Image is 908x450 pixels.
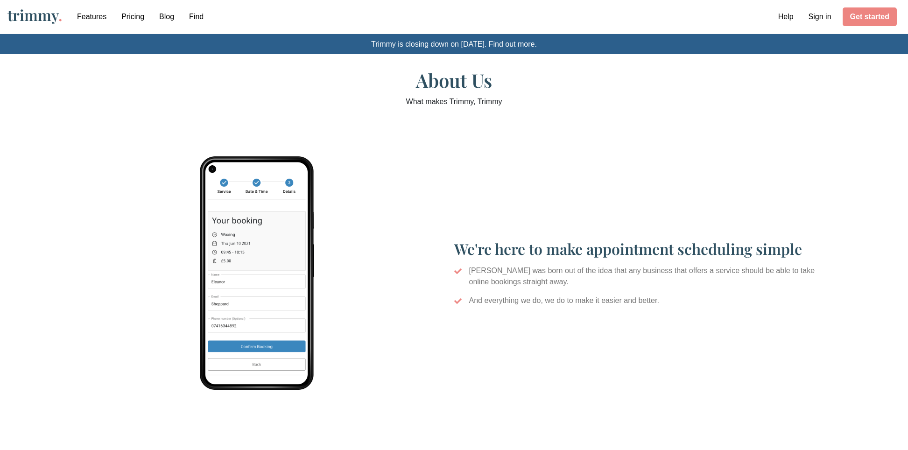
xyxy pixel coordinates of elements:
[454,240,819,258] h2: We're here to make appointment scheduling simple
[846,11,889,22] a: Get started
[58,5,62,25] span: .
[123,11,148,22] a: Pricing
[839,7,897,26] button: Get started
[162,11,178,22] a: Blog
[454,295,819,306] div: And everything we do, we do to make it easier and better.
[773,11,789,22] a: Help
[490,39,542,49] a: Find out more.
[200,156,314,390] img: Trimmy homepage right booking
[804,11,828,22] a: Sign in
[454,265,819,288] div: [PERSON_NAME] was born out of the idea that any business that offers a service should be able to ...
[7,4,62,26] a: trimmy.
[193,11,208,22] a: Find
[75,95,833,108] p: What makes Trimmy, Trimmy
[77,11,108,22] a: Features
[75,69,833,91] h1: About Us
